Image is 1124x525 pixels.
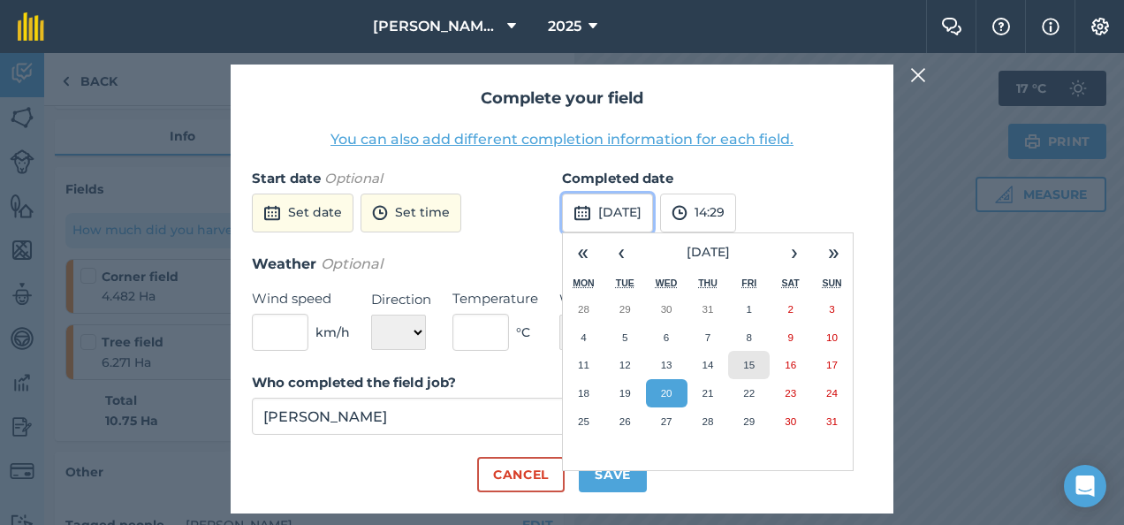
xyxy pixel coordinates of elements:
button: 27 August 2025 [646,407,687,436]
abbr: 23 August 2025 [785,387,796,399]
h3: Weather [252,253,872,276]
button: [DATE] [641,233,775,272]
abbr: 3 August 2025 [829,303,834,315]
button: 4 August 2025 [563,323,604,352]
h2: Complete your field [252,86,872,111]
abbr: 11 August 2025 [578,359,589,370]
abbr: 20 August 2025 [661,387,672,399]
abbr: 22 August 2025 [743,387,755,399]
button: 14:29 [660,194,736,232]
img: fieldmargin Logo [18,12,44,41]
button: 29 July 2025 [604,295,646,323]
img: svg+xml;base64,PD94bWwgdmVyc2lvbj0iMS4wIiBlbmNvZGluZz0idXRmLTgiPz4KPCEtLSBHZW5lcmF0b3I6IEFkb2JlIE... [573,202,591,224]
button: 26 August 2025 [604,407,646,436]
button: 31 July 2025 [687,295,729,323]
abbr: 31 July 2025 [702,303,713,315]
abbr: Sunday [822,278,841,288]
abbr: 30 August 2025 [785,415,796,427]
abbr: 6 August 2025 [664,331,669,343]
img: svg+xml;base64,PHN2ZyB4bWxucz0iaHR0cDovL3d3dy53My5vcmcvMjAwMC9zdmciIHdpZHRoPSIxNyIgaGVpZ2h0PSIxNy... [1042,16,1059,37]
span: 2025 [548,16,581,37]
button: 15 August 2025 [728,351,770,379]
img: svg+xml;base64,PHN2ZyB4bWxucz0iaHR0cDovL3d3dy53My5vcmcvMjAwMC9zdmciIHdpZHRoPSIyMiIgaGVpZ2h0PSIzMC... [910,65,926,86]
abbr: 16 August 2025 [785,359,796,370]
button: › [775,233,814,272]
img: svg+xml;base64,PD94bWwgdmVyc2lvbj0iMS4wIiBlbmNvZGluZz0idXRmLTgiPz4KPCEtLSBHZW5lcmF0b3I6IEFkb2JlIE... [672,202,687,224]
img: svg+xml;base64,PD94bWwgdmVyc2lvbj0iMS4wIiBlbmNvZGluZz0idXRmLTgiPz4KPCEtLSBHZW5lcmF0b3I6IEFkb2JlIE... [372,202,388,224]
button: ‹ [602,233,641,272]
button: 30 August 2025 [770,407,811,436]
abbr: 28 August 2025 [702,415,713,427]
button: 28 August 2025 [687,407,729,436]
abbr: 30 July 2025 [661,303,672,315]
img: A cog icon [1090,18,1111,35]
abbr: 13 August 2025 [661,359,672,370]
label: Weather [559,289,647,310]
button: 8 August 2025 [728,323,770,352]
abbr: Wednesday [656,278,678,288]
label: Wind speed [252,288,350,309]
button: 6 August 2025 [646,323,687,352]
abbr: 1 August 2025 [747,303,752,315]
abbr: Thursday [698,278,718,288]
abbr: 19 August 2025 [619,387,631,399]
button: 13 August 2025 [646,351,687,379]
button: Set date [252,194,353,232]
button: 17 August 2025 [811,351,853,379]
button: 16 August 2025 [770,351,811,379]
button: 10 August 2025 [811,323,853,352]
button: 25 August 2025 [563,407,604,436]
abbr: 29 August 2025 [743,415,755,427]
button: 1 August 2025 [728,295,770,323]
abbr: 5 August 2025 [622,331,627,343]
strong: Start date [252,170,321,186]
button: 19 August 2025 [604,379,646,407]
span: [DATE] [687,244,730,260]
abbr: 4 August 2025 [581,331,586,343]
button: 5 August 2025 [604,323,646,352]
abbr: 27 August 2025 [661,415,672,427]
img: Two speech bubbles overlapping with the left bubble in the forefront [941,18,962,35]
button: 7 August 2025 [687,323,729,352]
abbr: 2 August 2025 [787,303,793,315]
abbr: 31 August 2025 [826,415,838,427]
button: 14 August 2025 [687,351,729,379]
abbr: 10 August 2025 [826,331,838,343]
abbr: 26 August 2025 [619,415,631,427]
abbr: Friday [741,278,756,288]
abbr: 17 August 2025 [826,359,838,370]
span: km/h [315,323,350,342]
abbr: 7 August 2025 [705,331,710,343]
button: 18 August 2025 [563,379,604,407]
img: A question mark icon [991,18,1012,35]
button: 22 August 2025 [728,379,770,407]
abbr: Monday [573,278,595,288]
abbr: 25 August 2025 [578,415,589,427]
abbr: 12 August 2025 [619,359,631,370]
button: 3 August 2025 [811,295,853,323]
div: Open Intercom Messenger [1064,465,1106,507]
button: 24 August 2025 [811,379,853,407]
strong: Completed date [562,170,673,186]
button: 21 August 2025 [687,379,729,407]
button: 9 August 2025 [770,323,811,352]
button: [DATE] [562,194,653,232]
span: ° C [516,323,530,342]
em: Optional [321,255,383,272]
label: Direction [371,289,431,310]
label: Temperature [452,288,538,309]
abbr: Saturday [782,278,800,288]
strong: Who completed the field job? [252,374,456,391]
abbr: Tuesday [616,278,634,288]
abbr: 28 July 2025 [578,303,589,315]
abbr: 29 July 2025 [619,303,631,315]
button: Save [579,457,647,492]
abbr: 24 August 2025 [826,387,838,399]
button: 12 August 2025 [604,351,646,379]
abbr: 15 August 2025 [743,359,755,370]
abbr: 21 August 2025 [702,387,713,399]
button: 31 August 2025 [811,407,853,436]
button: Set time [361,194,461,232]
abbr: 9 August 2025 [787,331,793,343]
abbr: 8 August 2025 [747,331,752,343]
